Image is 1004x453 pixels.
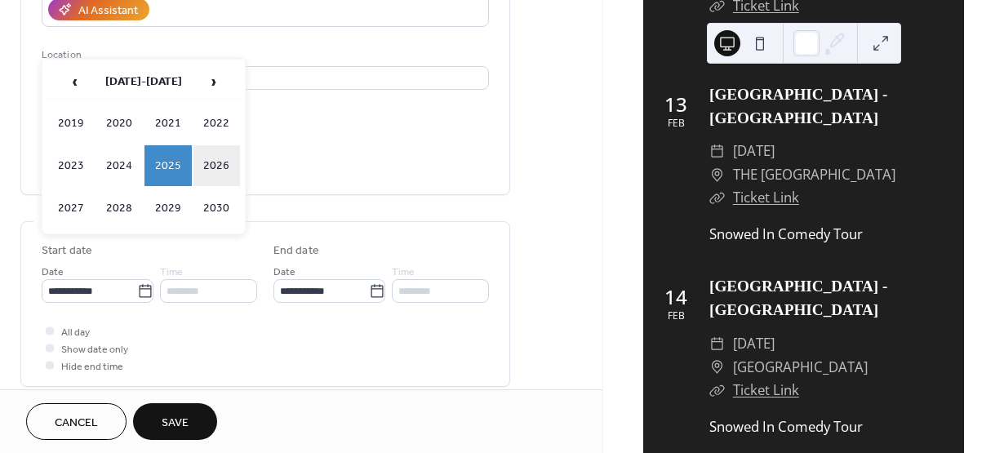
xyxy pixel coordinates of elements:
[193,188,241,229] td: 2030
[664,287,687,307] div: 14
[733,380,799,399] a: Ticket Link
[709,86,887,127] a: [GEOGRAPHIC_DATA] - [GEOGRAPHIC_DATA]
[26,403,127,440] button: Cancel
[193,103,241,144] td: 2022
[733,163,895,187] span: THE [GEOGRAPHIC_DATA]
[55,415,98,432] span: Cancel
[709,416,951,437] div: Snowed In Comedy Tour
[273,242,319,260] div: End date
[709,186,725,210] div: ​
[733,332,775,356] span: [DATE]
[96,145,144,186] td: 2024
[162,415,189,432] span: Save
[61,324,90,341] span: All day
[96,188,144,229] td: 2028
[144,188,192,229] td: 2029
[144,103,192,144] td: 2021
[392,264,415,281] span: Time
[47,103,95,144] td: 2019
[664,95,687,114] div: 13
[668,311,685,321] div: Feb
[709,379,725,402] div: ​
[42,264,64,281] span: Date
[47,145,95,186] td: 2023
[668,118,685,128] div: Feb
[273,264,295,281] span: Date
[96,103,144,144] td: 2020
[47,188,95,229] td: 2027
[144,145,192,186] td: 2025
[709,332,725,356] div: ​
[709,356,725,380] div: ​
[733,140,775,163] span: [DATE]
[709,140,725,163] div: ​
[193,145,241,186] td: 2026
[160,264,183,281] span: Time
[61,341,128,358] span: Show date only
[61,358,123,375] span: Hide end time
[709,278,887,318] a: [GEOGRAPHIC_DATA] - [GEOGRAPHIC_DATA]
[133,403,217,440] button: Save
[709,163,725,187] div: ​
[187,65,239,98] span: ›
[103,64,184,100] th: [DATE]-[DATE]
[78,2,138,20] div: AI Assistant
[42,47,486,64] div: Location
[42,242,92,260] div: Start date
[733,356,868,380] span: [GEOGRAPHIC_DATA]
[733,188,799,207] a: Ticket Link
[709,224,951,244] div: Snowed In Comedy Tour
[48,65,100,98] span: ‹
